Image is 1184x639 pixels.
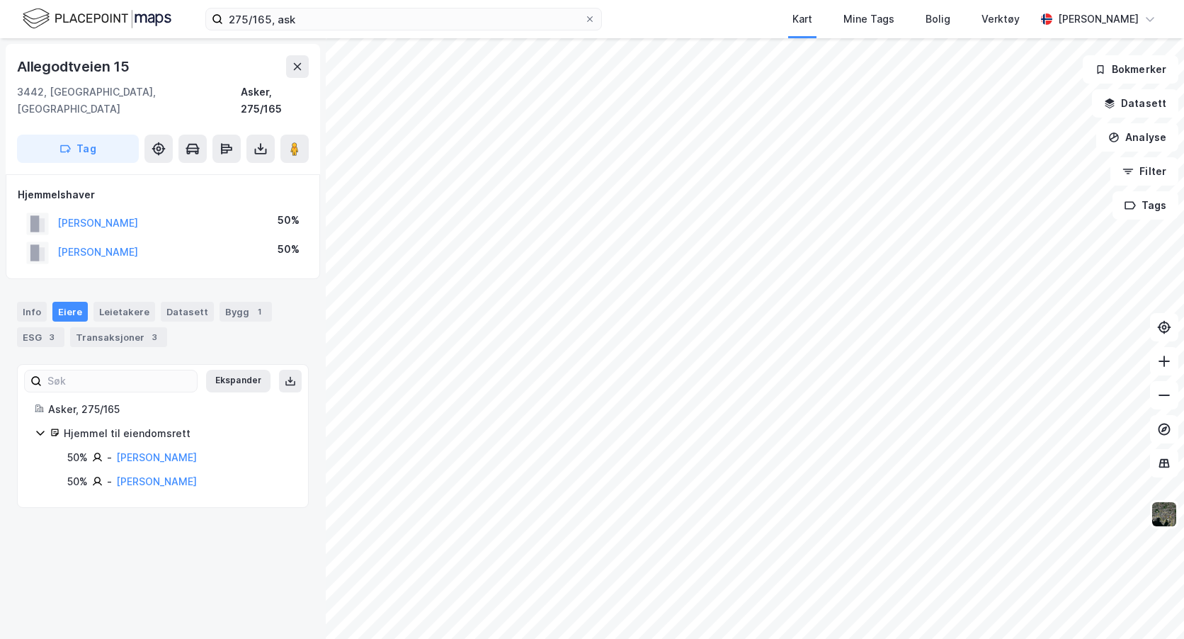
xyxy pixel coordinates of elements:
[1110,157,1178,186] button: Filter
[241,84,309,118] div: Asker, 275/165
[107,449,112,466] div: -
[792,11,812,28] div: Kart
[981,11,1020,28] div: Verktøy
[278,241,300,258] div: 50%
[1096,123,1178,152] button: Analyse
[926,11,950,28] div: Bolig
[17,327,64,347] div: ESG
[843,11,894,28] div: Mine Tags
[223,9,584,30] input: Søk på adresse, matrikkel, gårdeiere, leietakere eller personer
[23,6,171,31] img: logo.f888ab2527a4732fd821a326f86c7f29.svg
[1083,55,1178,84] button: Bokmerker
[116,475,197,487] a: [PERSON_NAME]
[1112,191,1178,220] button: Tags
[1113,571,1184,639] div: Kontrollprogram for chat
[17,135,139,163] button: Tag
[1058,11,1139,28] div: [PERSON_NAME]
[1151,501,1178,528] img: 9k=
[220,302,272,322] div: Bygg
[18,186,308,203] div: Hjemmelshaver
[107,473,112,490] div: -
[45,330,59,344] div: 3
[147,330,161,344] div: 3
[206,370,271,392] button: Ekspander
[67,473,88,490] div: 50%
[52,302,88,322] div: Eiere
[93,302,155,322] div: Leietakere
[1092,89,1178,118] button: Datasett
[67,449,88,466] div: 50%
[116,451,197,463] a: [PERSON_NAME]
[64,425,291,442] div: Hjemmel til eiendomsrett
[17,55,132,78] div: Allegodtveien 15
[42,371,197,392] input: Søk
[17,302,47,322] div: Info
[48,401,291,418] div: Asker, 275/165
[252,305,266,319] div: 1
[1113,571,1184,639] iframe: Chat Widget
[278,212,300,229] div: 50%
[70,327,167,347] div: Transaksjoner
[161,302,214,322] div: Datasett
[17,84,241,118] div: 3442, [GEOGRAPHIC_DATA], [GEOGRAPHIC_DATA]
